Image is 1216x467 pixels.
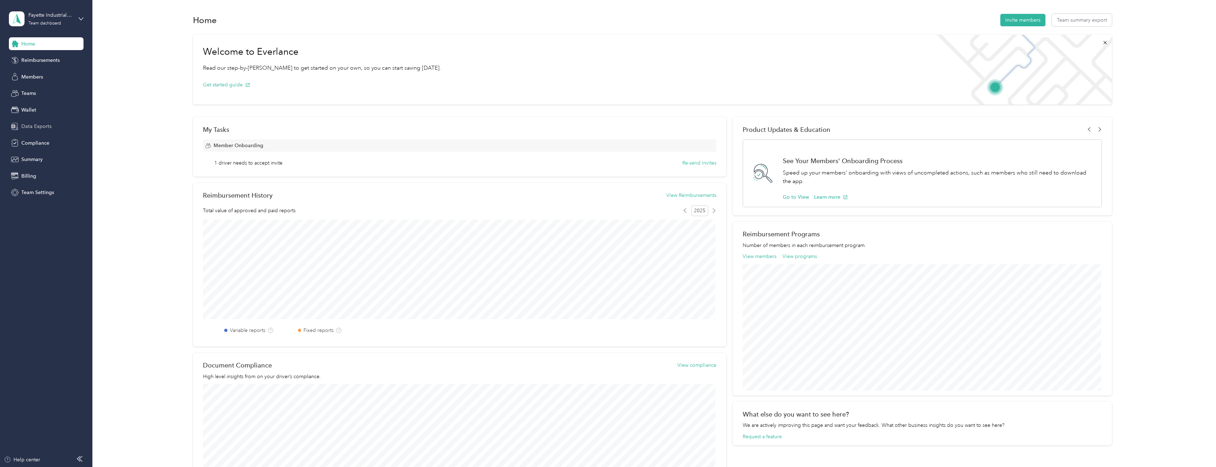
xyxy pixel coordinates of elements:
[743,126,830,133] span: Product Updates & Education
[743,242,1102,249] p: Number of members in each reimbursement program.
[21,73,43,81] span: Members
[203,64,441,73] p: Read our step-by-[PERSON_NAME] to get started on your own, so you can start saving [DATE].
[203,81,250,88] button: Get started guide
[743,433,782,440] button: Request a feature
[21,156,43,163] span: Summary
[782,253,817,260] button: View programs
[203,126,716,133] div: My Tasks
[666,192,716,199] button: View Reimbursements
[930,35,1112,104] img: Welcome to everlance
[21,57,60,64] span: Reimbursements
[783,193,809,201] button: Go to View
[4,456,40,463] button: Help center
[214,142,263,149] span: Member Onboarding
[28,11,73,19] div: Fayette Industrial Admins
[303,327,334,334] label: Fixed reports
[21,139,49,147] span: Compliance
[743,253,776,260] button: View members
[203,192,273,199] h2: Reimbursement History
[21,189,54,196] span: Team Settings
[203,361,272,369] h2: Document Compliance
[783,157,1094,165] h1: See Your Members' Onboarding Process
[214,159,283,167] span: 1 driver needs to accept invite
[230,327,265,334] label: Variable reports
[1176,427,1216,467] iframe: Everlance-gr Chat Button Frame
[1052,14,1112,26] button: Team summary export
[783,168,1094,186] p: Speed up your members' onboarding with views of uncompleted actions, such as members who still ne...
[21,40,35,48] span: Home
[1000,14,1045,26] button: Invite members
[28,21,61,26] div: Team dashboard
[203,373,716,380] p: High level insights from on your driver’s compliance.
[677,361,716,369] button: View compliance
[814,193,848,201] button: Learn more
[21,106,36,114] span: Wallet
[691,205,708,216] span: 2025
[682,159,716,167] button: Re-send invites
[743,422,1102,429] div: We are actively improving this page and want your feedback. What other business insights do you w...
[21,90,36,97] span: Teams
[743,230,1102,238] h2: Reimbursement Programs
[203,46,441,58] h1: Welcome to Everlance
[193,16,217,24] h1: Home
[743,410,1102,418] div: What else do you want to see here?
[21,123,52,130] span: Data Exports
[21,172,36,180] span: Billing
[203,207,296,214] span: Total value of approved and paid reports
